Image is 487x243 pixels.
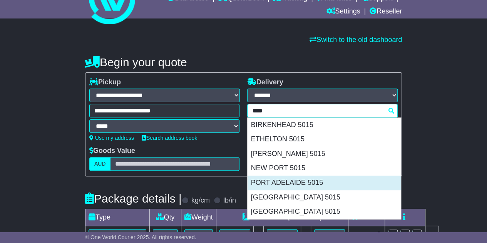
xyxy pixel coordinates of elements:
span: © One World Courier 2025. All rights reserved. [85,234,196,240]
td: Weight [181,209,216,226]
div: BIRKENHEAD 5015 [248,118,401,132]
div: [PERSON_NAME] 5015 [248,147,401,161]
td: Qty [149,209,181,226]
h4: Package details | [85,192,182,205]
div: [GEOGRAPHIC_DATA] 5015 [248,190,401,205]
a: Search address book [142,135,197,141]
label: Goods Value [89,147,135,155]
label: Pickup [89,78,121,87]
a: Use my address [89,135,134,141]
a: Switch to the old dashboard [310,36,402,44]
label: lb/in [223,196,236,205]
td: Type [85,209,149,226]
td: Dimensions (L x W x H) [216,209,348,226]
div: ETHELTON 5015 [248,132,401,147]
label: Delivery [247,78,283,87]
sup: 3 [377,231,380,236]
a: Settings [326,5,360,18]
div: [GEOGRAPHIC_DATA] 5015 [248,204,401,219]
div: PORT ADELAIDE 5015 [248,176,401,190]
label: kg/cm [191,196,210,205]
typeahead: Please provide city [247,104,398,117]
h4: Begin your quote [85,56,402,69]
div: NEW PORT 5015 [248,161,401,176]
a: Reseller [370,5,402,18]
label: AUD [89,157,111,171]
